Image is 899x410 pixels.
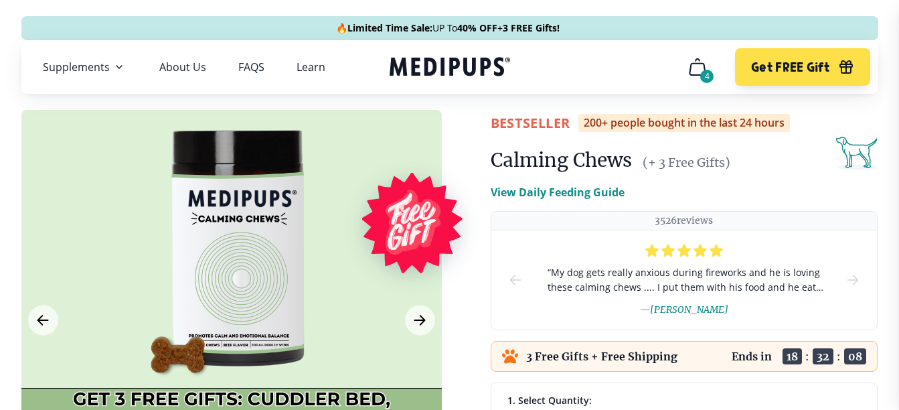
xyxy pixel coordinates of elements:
span: 🔥 UP To + [336,21,560,35]
button: Next Image [405,305,435,336]
span: : [837,350,841,363]
a: Medipups [390,54,510,82]
span: 08 [844,348,866,364]
span: (+ 3 Free Gifts) [643,155,730,170]
p: View Daily Feeding Guide [491,184,625,200]
p: Ends in [732,350,772,363]
span: 18 [783,348,802,364]
span: 32 [813,348,833,364]
button: Supplements [43,59,127,75]
a: Learn [297,60,325,74]
span: Get FREE Gift [751,60,829,75]
span: BestSeller [491,114,570,132]
button: cart [681,51,714,83]
p: 3526 reviews [655,214,713,227]
p: 3 Free Gifts + Free Shipping [526,350,677,363]
a: About Us [159,60,206,74]
span: “ My dog gets really anxious during fireworks and he is loving these calming chews .... I put the... [545,265,823,295]
div: 4 [700,70,714,83]
button: Previous Image [28,305,58,336]
span: : [805,350,809,363]
button: Get FREE Gift [735,48,870,86]
button: next-slide [845,230,861,330]
div: 200+ people bought in the last 24 hours [578,114,790,132]
h1: Calming Chews [491,148,632,172]
div: 1. Select Quantity: [507,394,861,407]
span: — [PERSON_NAME] [640,303,728,316]
span: Supplements [43,60,110,74]
button: prev-slide [507,230,523,330]
a: FAQS [238,60,264,74]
